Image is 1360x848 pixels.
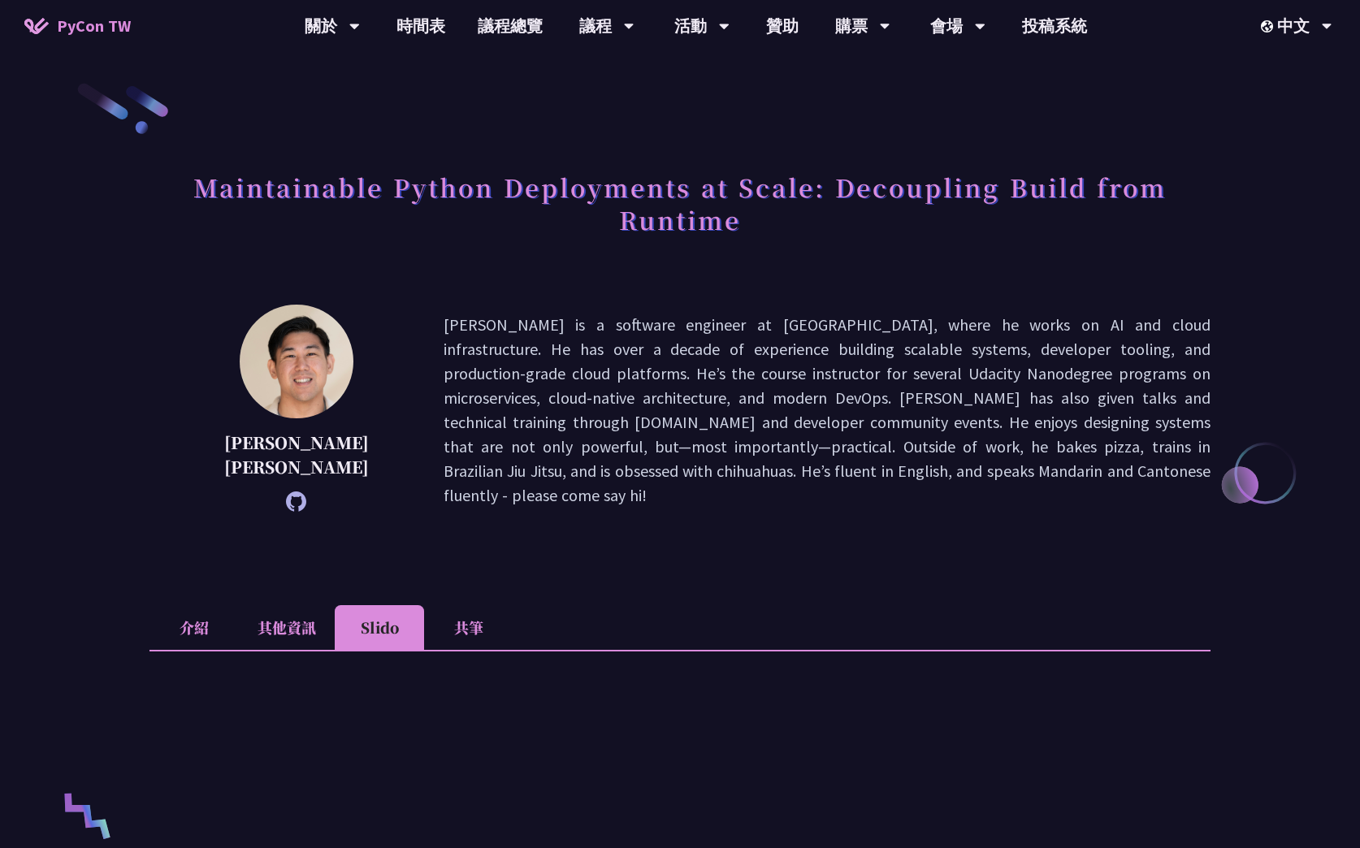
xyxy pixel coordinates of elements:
span: PyCon TW [57,14,131,38]
img: Justin Lee [240,305,353,418]
li: 其他資訊 [239,605,335,650]
h1: Maintainable Python Deployments at Scale: Decoupling Build from Runtime [149,162,1211,244]
li: Slido [335,605,424,650]
li: 介紹 [149,605,239,650]
li: 共筆 [424,605,513,650]
p: [PERSON_NAME] [PERSON_NAME] [190,430,403,479]
p: [PERSON_NAME] is a software engineer at [GEOGRAPHIC_DATA], where he works on AI and cloud infrast... [444,313,1211,508]
img: Locale Icon [1261,20,1277,32]
a: PyCon TW [8,6,147,46]
img: Home icon of PyCon TW 2025 [24,18,49,34]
